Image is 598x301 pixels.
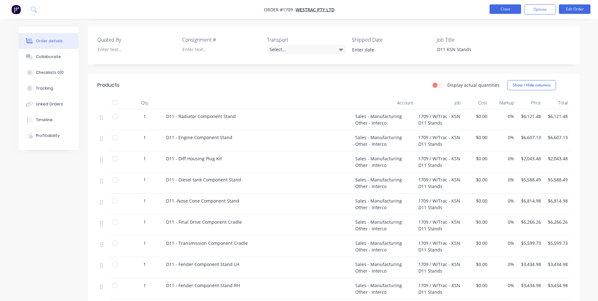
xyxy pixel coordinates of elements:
[36,86,53,91] div: Tracking
[126,97,164,109] div: Qty
[11,5,21,14] img: Factory
[490,97,517,109] div: Markup
[416,215,463,236] div: 1709 / W/Trac - KSN D11 Stands
[19,128,78,144] button: Profitability
[416,151,463,173] div: 1709 / W/Trac - KSN D11 Stands
[463,97,490,109] div: Cost
[519,219,541,225] span: $6,266.26
[416,278,463,299] div: 1709 / W/Trac - KSN D11 Stands
[416,173,463,194] div: 1709 / W/Trac - KSN D11 Stands
[348,45,426,55] input: Enter date
[492,176,514,183] span: 0%
[546,176,568,183] span: $5,588.49
[519,113,541,120] span: $6,121.48
[519,240,541,246] span: $5,599.73
[416,194,463,215] div: 1709 / W/Trac - KSN D11 Stands
[166,113,236,119] span: D11 - Radiator Component Stand
[166,177,241,183] span: D11 - Diesel tank Component Stand
[166,240,248,246] span: D11 - Transmission Component Cradle
[143,113,146,120] span: 1
[466,261,487,268] span: $0.00
[36,133,60,139] div: Profitability
[267,45,346,54] div: Select...
[466,134,487,141] span: $0.00
[36,38,63,44] div: Order details
[546,155,568,162] span: $2,043.48
[519,155,541,162] span: $2,043.48
[517,97,543,109] div: Price
[36,70,64,75] div: Checklists 0/0
[143,176,146,183] span: 1
[492,282,514,289] span: 0%
[143,219,146,225] span: 1
[519,261,541,268] span: $3,434.98
[182,36,261,44] label: Consignment #
[296,7,334,13] a: WesTrac Pty Ltd
[546,261,568,268] span: $3,434.98
[416,97,463,109] div: Job
[353,109,416,130] div: Sales - Manufacturing Other - Interco
[507,80,556,90] button: Show / Hide columns
[353,236,416,257] div: Sales - Manufacturing Other - Interco
[466,176,487,183] span: $0.00
[519,198,541,204] span: $6,814.98
[166,134,232,140] span: D11 - Engine Component Stand
[36,117,53,123] div: Timeline
[466,198,487,204] span: $0.00
[19,65,78,80] button: Checklists 0/0
[267,36,346,44] label: Transport
[416,130,463,151] div: 1709 / W/Trac - KSN D11 Stands
[353,215,416,236] div: Sales - Manufacturing Other - Interco
[466,155,487,162] span: $0.00
[19,96,78,112] button: Linked Orders
[466,219,487,225] span: $0.00
[143,134,146,141] span: 1
[143,282,146,289] span: 1
[466,113,487,120] span: $0.00
[143,198,146,204] span: 1
[492,155,514,162] span: 0%
[143,240,146,246] span: 1
[19,33,78,49] button: Order details
[19,80,78,96] button: Tracking
[353,173,416,194] div: Sales - Manufacturing Other - Interco
[264,7,296,13] span: Order #1709 -
[432,45,511,54] div: D11 KSN Stands
[559,4,590,14] button: Edit Order
[353,194,416,215] div: Sales - Manufacturing Other - Interco
[519,176,541,183] span: $5,588.49
[546,219,568,225] span: $6,266.26
[437,36,515,44] label: Job Title
[490,4,521,14] button: Close
[546,282,568,289] span: $3,434.98
[353,278,416,299] div: Sales - Manufacturing Other - Interco
[19,112,78,128] button: Timeline
[352,36,431,44] label: Shipped Date
[19,49,78,65] button: Collaborate
[143,155,146,162] span: 1
[492,240,514,246] span: 0%
[97,81,119,89] div: Products
[166,261,239,267] span: D11 - Fender Component Stand LH
[492,219,514,225] span: 0%
[546,134,568,141] span: $6,607.13
[519,134,541,141] span: $6,607.13
[353,97,416,109] div: Account
[492,261,514,268] span: 0%
[36,54,61,60] div: Collaborate
[416,257,463,278] div: 1709 / W/Trac - KSN D11 Stands
[143,261,146,268] span: 1
[353,151,416,173] div: Sales - Manufacturing Other - Interco
[166,282,240,288] span: D11 - Fender Component Stand RH
[97,36,176,44] label: Quoted By
[416,236,463,257] div: 1709 / W/Trac - KSN D11 Stands
[546,113,568,120] span: $6,121.48
[166,198,239,204] span: D11 -Nose Cone Component Stand
[466,240,487,246] span: $0.00
[353,257,416,278] div: Sales - Manufacturing Other - Interco
[543,97,570,109] div: Total
[353,130,416,151] div: Sales - Manufacturing Other - Interco
[166,219,242,225] span: D11 - Final Drive Component Cradle
[546,240,568,246] span: $5,599.73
